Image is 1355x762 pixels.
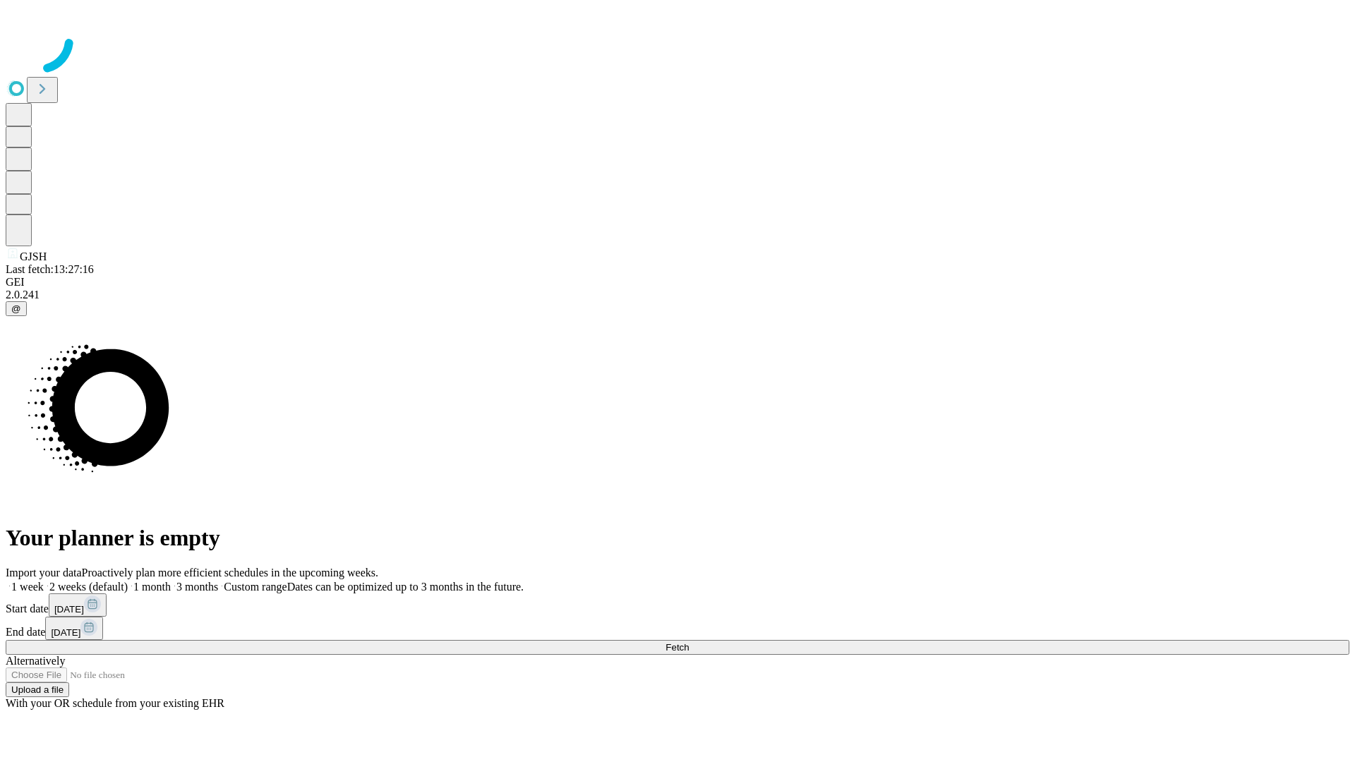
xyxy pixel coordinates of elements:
[54,604,84,615] span: [DATE]
[6,682,69,697] button: Upload a file
[6,617,1349,640] div: End date
[45,617,103,640] button: [DATE]
[6,640,1349,655] button: Fetch
[6,655,65,667] span: Alternatively
[176,581,218,593] span: 3 months
[6,567,82,579] span: Import your data
[11,581,44,593] span: 1 week
[6,301,27,316] button: @
[287,581,524,593] span: Dates can be optimized up to 3 months in the future.
[133,581,171,593] span: 1 month
[49,593,107,617] button: [DATE]
[666,642,689,653] span: Fetch
[6,289,1349,301] div: 2.0.241
[224,581,287,593] span: Custom range
[6,276,1349,289] div: GEI
[6,263,94,275] span: Last fetch: 13:27:16
[20,250,47,262] span: GJSH
[6,593,1349,617] div: Start date
[82,567,378,579] span: Proactively plan more efficient schedules in the upcoming weeks.
[49,581,128,593] span: 2 weeks (default)
[6,525,1349,551] h1: Your planner is empty
[6,697,224,709] span: With your OR schedule from your existing EHR
[11,303,21,314] span: @
[51,627,80,638] span: [DATE]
